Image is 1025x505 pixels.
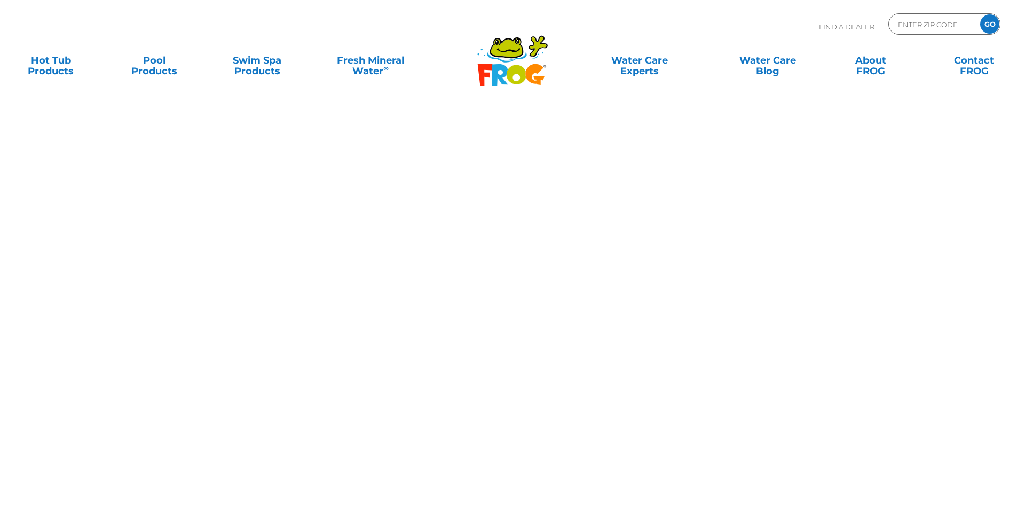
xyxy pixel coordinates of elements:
[574,50,704,71] a: Water CareExperts
[383,64,389,72] sup: ∞
[728,50,808,71] a: Water CareBlog
[320,50,421,71] a: Fresh MineralWater∞
[471,21,554,87] img: Frog Products Logo
[217,50,297,71] a: Swim SpaProducts
[831,50,911,71] a: AboutFROG
[980,14,999,34] input: GO
[819,13,874,40] p: Find A Dealer
[114,50,194,71] a: PoolProducts
[11,50,91,71] a: Hot TubProducts
[934,50,1014,71] a: ContactFROG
